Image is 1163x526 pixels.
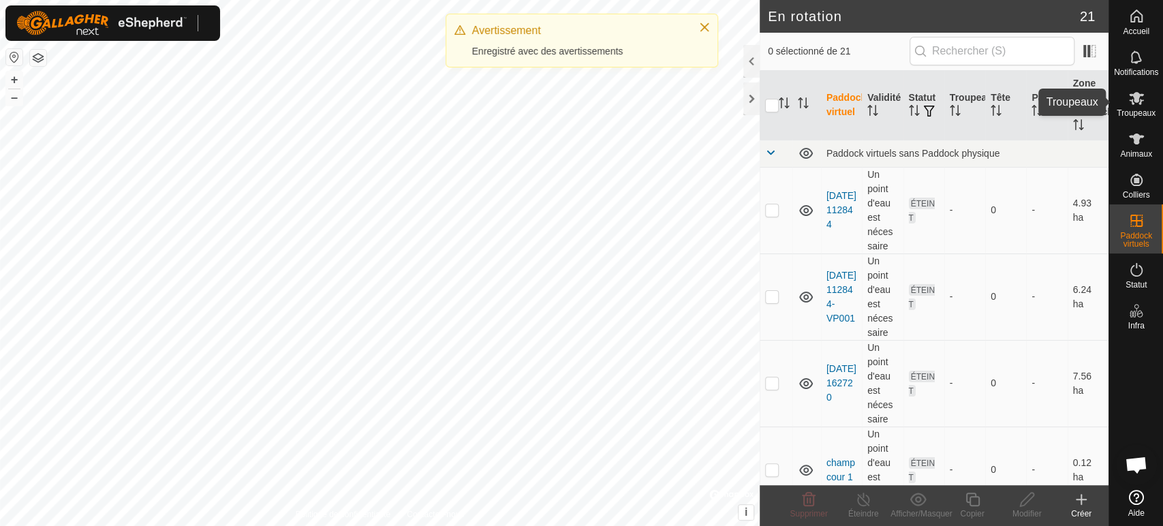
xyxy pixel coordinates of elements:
[821,71,862,140] th: Paddock virtuel
[999,508,1054,520] div: Modifier
[1120,150,1152,158] span: Animaux
[909,457,935,483] span: ÉTEINT
[1128,322,1144,330] span: Infra
[768,8,1080,25] h2: En rotation
[1080,6,1095,27] span: 21
[944,71,985,140] th: Troupeau
[6,49,22,65] button: Réinitialiser la carte
[407,508,464,521] a: Contactez-nous
[30,50,46,66] button: Couches de carte
[16,11,187,35] img: Logo Gallagher
[798,99,809,110] p-sorticon: Activer pour trier
[472,44,685,59] div: Enregistré avec des avertissements
[910,37,1074,65] input: Rechercher (S)
[1032,107,1042,118] p-sorticon: Activer pour trier
[1026,253,1067,340] td: -
[909,371,935,397] span: ÉTEINT
[991,107,1002,118] p-sorticon: Activer pour trier
[1116,444,1157,485] div: Open chat
[1068,71,1108,140] th: Zone de Paddock
[862,340,903,427] td: Un point d'eau est nécessaire
[1026,427,1067,513] td: -
[1054,508,1108,520] div: Créer
[739,505,754,520] button: i
[950,107,961,118] p-sorticon: Activer pour trier
[985,71,1026,140] th: Tête
[909,284,935,310] span: ÉTEINT
[836,508,890,520] div: Éteindre
[985,340,1026,427] td: 0
[1068,167,1108,253] td: 4.93 ha
[826,270,856,324] a: [DATE] 112844-VP001
[950,463,980,477] div: -
[779,99,790,110] p-sorticon: Activer pour trier
[1113,232,1160,248] span: Paddock virtuels
[909,198,935,223] span: ÉTEINT
[1109,484,1163,523] a: Aide
[985,427,1026,513] td: 0
[862,253,903,340] td: Un point d'eau est nécessaire
[909,107,920,118] p-sorticon: Activer pour trier
[790,509,827,519] span: Supprimer
[695,18,714,37] button: Close
[1123,27,1149,35] span: Accueil
[6,89,22,106] button: –
[985,167,1026,253] td: 0
[6,72,22,88] button: +
[296,508,390,521] a: Politique de confidentialité
[1128,509,1144,517] span: Aide
[950,203,980,217] div: -
[1026,71,1067,140] th: Paddock
[826,457,855,482] a: champ cour 1
[1026,167,1067,253] td: -
[985,253,1026,340] td: 0
[1068,340,1108,427] td: 7.56 ha
[862,71,903,140] th: Validité
[1117,109,1156,117] span: Troupeaux
[1068,427,1108,513] td: 0.12 ha
[1073,121,1084,132] p-sorticon: Activer pour trier
[826,363,856,403] a: [DATE] 162720
[1026,340,1067,427] td: -
[745,506,747,518] span: i
[768,44,910,59] span: 0 sélectionné de 21
[950,290,980,304] div: -
[1068,253,1108,340] td: 6.24 ha
[950,376,980,390] div: -
[945,508,999,520] div: Copier
[826,148,1103,159] div: Paddock virtuels sans Paddock physique
[472,22,685,39] div: Avertissement
[903,71,944,140] th: Statut
[1122,191,1149,199] span: Colliers
[862,427,903,513] td: Un point d'eau est nécessaire
[1126,281,1147,289] span: Statut
[890,508,945,520] div: Afficher/Masquer
[1114,68,1158,76] span: Notifications
[826,190,856,230] a: [DATE] 112844
[862,167,903,253] td: Un point d'eau est nécessaire
[867,107,878,118] p-sorticon: Activer pour trier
